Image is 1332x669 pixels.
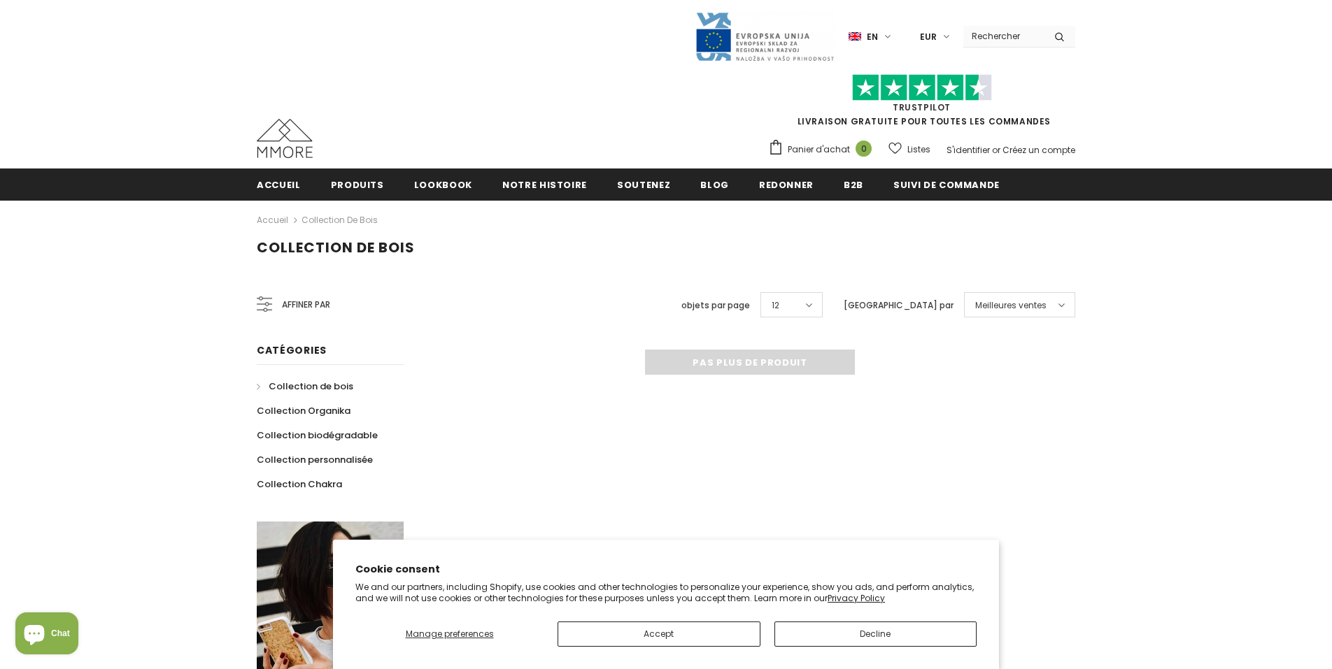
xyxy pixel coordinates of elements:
[257,212,288,229] a: Accueil
[302,214,378,226] a: Collection de bois
[920,30,937,44] span: EUR
[893,178,1000,192] span: Suivi de commande
[502,178,587,192] span: Notre histoire
[558,621,760,647] button: Accept
[257,472,342,496] a: Collection Chakra
[257,447,373,472] a: Collection personnalisée
[893,168,1000,200] a: Suivi de commande
[355,562,977,577] h2: Cookie consent
[768,139,879,160] a: Panier d'achat 0
[695,30,835,42] a: Javni Razpis
[992,144,1000,156] span: or
[844,298,954,312] label: [GEOGRAPHIC_DATA] par
[759,168,814,200] a: Redonner
[11,612,83,658] inbox-online-store-chat: Shopify online store chat
[844,168,863,200] a: B2B
[257,374,353,398] a: Collection de bois
[406,628,494,640] span: Manage preferences
[257,477,342,491] span: Collection Chakra
[844,178,863,192] span: B2B
[893,101,951,113] a: TrustPilot
[1002,144,1075,156] a: Créez un compte
[852,74,992,101] img: Faites confiance aux étoiles pilotes
[269,380,353,393] span: Collection de bois
[257,238,415,257] span: Collection de bois
[331,178,384,192] span: Produits
[331,168,384,200] a: Produits
[257,178,301,192] span: Accueil
[828,592,885,604] a: Privacy Policy
[772,298,779,312] span: 12
[681,298,750,312] label: objets par page
[700,178,729,192] span: Blog
[414,168,472,200] a: Lookbook
[695,11,835,62] img: Javni Razpis
[975,298,1047,312] span: Meilleures ventes
[849,31,861,43] img: i-lang-1.png
[257,343,327,357] span: Catégories
[257,429,378,442] span: Collection biodégradable
[617,168,670,200] a: soutenez
[947,144,990,156] a: S'identifier
[856,141,872,157] span: 0
[502,168,587,200] a: Notre histoire
[414,178,472,192] span: Lookbook
[257,453,373,466] span: Collection personnalisée
[617,178,670,192] span: soutenez
[355,621,544,647] button: Manage preferences
[907,143,930,157] span: Listes
[257,404,350,417] span: Collection Organika
[963,26,1044,46] input: Search Site
[788,143,850,157] span: Panier d'achat
[355,582,977,603] p: We and our partners, including Shopify, use cookies and other technologies to personalize your ex...
[759,178,814,192] span: Redonner
[257,423,378,447] a: Collection biodégradable
[700,168,729,200] a: Blog
[282,297,330,312] span: Affiner par
[257,119,313,158] img: Cas MMORE
[257,398,350,423] a: Collection Organika
[774,621,977,647] button: Decline
[768,80,1075,127] span: LIVRAISON GRATUITE POUR TOUTES LES COMMANDES
[888,137,930,161] a: Listes
[257,168,301,200] a: Accueil
[867,30,878,44] span: en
